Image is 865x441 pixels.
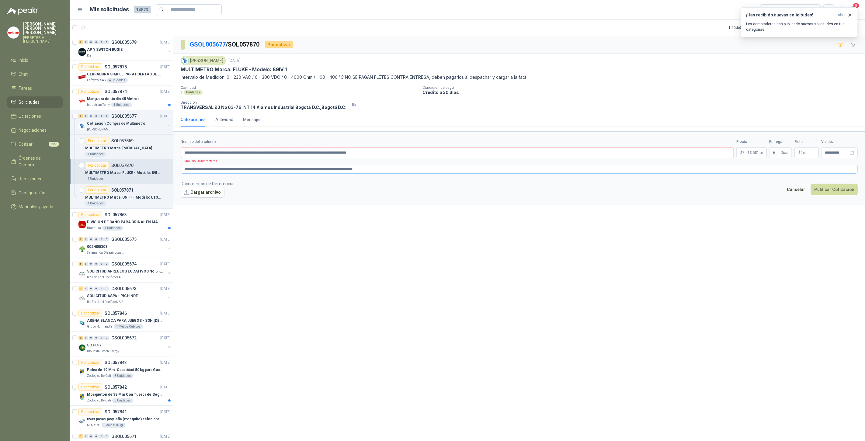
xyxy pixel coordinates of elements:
[70,356,173,381] a: Por cotizarSOL057843[DATE] Company LogoPolea de 19 Mm. Capacidad 50 kg para Guaya. Cable O [GEOGR...
[243,116,262,123] div: Mensajes
[84,434,88,439] div: 0
[78,262,83,266] div: 6
[736,139,767,145] label: Precio
[70,406,173,430] a: Por cotizarSOL057841[DATE] Company Logouvas pasas pequeña (mosquito) selecionadaKLARENS1 caja x 1...
[7,187,63,199] a: Configuración
[160,335,171,341] p: [DATE]
[87,349,125,354] p: BioCosta Green Energy S.A.S
[104,262,109,266] div: 0
[78,48,86,56] img: Company Logo
[181,90,182,95] p: 1
[85,176,106,181] div: 1 Unidades
[134,6,151,13] span: 14873
[105,410,127,414] p: SOL057841
[78,88,102,95] div: Por cotizar
[105,65,127,69] p: SOL057875
[89,237,93,241] div: 0
[111,163,134,168] p: SOL057870
[87,342,101,348] p: SC 6057
[78,384,102,391] div: Por cotizar
[94,434,99,439] div: 0
[19,155,57,168] span: Órdenes de Compra
[19,113,41,120] span: Licitaciones
[19,141,33,148] span: Cotizar
[160,237,171,242] p: [DATE]
[84,40,88,44] div: 0
[111,139,134,143] p: SOL057869
[111,188,134,192] p: SOL057871
[190,41,226,48] a: GSOL005677
[105,89,127,94] p: SOL057874
[78,286,83,291] div: 1
[70,159,173,184] a: Por cotizarSOL057870MULTIMETRO Marca: FLUKE - Modelo: 89IV 11 Unidades
[94,237,99,241] div: 0
[105,311,127,315] p: SOL057846
[87,47,123,53] p: AP Y SWITCH RUGIE
[19,71,28,78] span: Chat
[99,336,104,340] div: 0
[746,21,853,32] p: Los compradores han publicado nuevas solicitudes en tus categorías.
[85,145,161,151] p: MULTIMETRO Marca: [MEDICAL_DATA] - Modelo: [MEDICAL_DATA]-EM886
[801,151,806,155] span: 0
[107,78,128,83] div: 4 Unidades
[104,40,109,44] div: 0
[111,114,137,118] p: GSOL005677
[8,27,19,38] img: Company Logo
[89,434,93,439] div: 0
[7,124,63,136] a: Negociaciones
[89,336,93,340] div: 0
[78,408,102,415] div: Por cotizar
[70,184,173,209] a: Por cotizarSOL057871MULTIMETRO Marca: UNI-T - Modelo: UT39C+1 Unidades
[23,36,63,43] p: FERRETERIA [PERSON_NAME]
[87,324,113,329] p: Grupo Normandía
[84,286,88,291] div: 0
[99,434,104,439] div: 0
[87,423,100,428] p: KLARENS
[104,237,109,241] div: 0
[181,56,226,65] div: [PERSON_NAME]
[160,212,171,218] p: [DATE]
[85,170,161,176] p: MULTIMETRO Marca: FLUKE - Modelo: 89IV 1
[160,360,171,366] p: [DATE]
[87,102,110,107] p: Industrias Tomy
[7,96,63,108] a: Solicitudes
[181,105,346,110] p: TRANSVERSAL 93 No 63-76 INT 14 Álamos Industrial Bogotá D.C. , Bogotá D.C.
[87,367,163,373] p: Polea de 19 Mm. Capacidad 50 kg para Guaya. Cable O [GEOGRAPHIC_DATA]
[70,135,173,159] a: Por cotizarSOL057869MULTIMETRO Marca: [MEDICAL_DATA] - Modelo: [MEDICAL_DATA]-EM8861 Unidades
[104,114,109,118] div: 0
[160,384,171,390] p: [DATE]
[84,336,88,340] div: 0
[94,286,99,291] div: 0
[85,186,109,194] div: Por cotizar
[78,40,83,44] div: 2
[87,416,163,422] p: uvas pasas pequeña (mosquito) selecionada
[78,336,83,340] div: 2
[182,57,189,64] img: Company Logo
[160,311,171,316] p: [DATE]
[99,286,104,291] div: 0
[102,423,125,428] div: 1 caja x 10 kg
[78,310,102,317] div: Por cotizar
[742,151,763,155] span: 7.413.581
[111,434,137,439] p: GSOL005671
[215,116,233,123] div: Actividad
[181,74,858,81] p: Intervalo de Medición: 0 - 230 VAC / 0 - 300 VDC / 0 - 4000 Ohm / -100 - 400 °C NO SE PAGAN FLETE...
[78,113,172,132] a: 3 0 0 0 0 0 GSOL005677[DATE] Company LogoCotización Compra de Multímetro[PERSON_NAME]
[78,359,102,366] div: Por cotizar
[87,244,107,250] p: 002-005308
[111,286,137,291] p: GSOL005673
[70,61,173,85] a: Por cotizarSOL057875[DATE] Company LogoCERRADURA SIMPLE PARA PUERTAS DE VIDRIOLafayette SAS4 Unid...
[160,286,171,292] p: [DATE]
[78,39,172,58] a: 2 0 0 0 0 0 GSOL005678[DATE] Company LogoAP Y SWITCH RUGIEKia
[87,96,140,102] p: Manguera de Jardín 45 Metros
[78,434,83,439] div: 6
[19,57,29,64] span: Inicio
[160,89,171,95] p: [DATE]
[78,270,86,277] img: Company Logo
[78,344,86,351] img: Company Logo
[87,226,101,231] p: Blanquita
[99,262,104,266] div: 0
[78,369,86,376] img: Company Logo
[87,398,111,403] p: Zoologico De Cali
[89,114,93,118] div: 0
